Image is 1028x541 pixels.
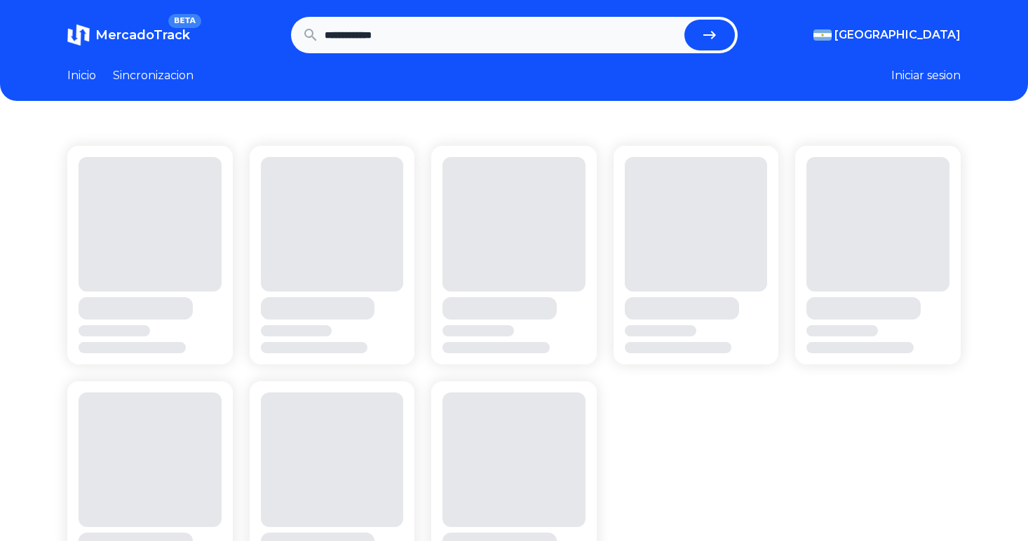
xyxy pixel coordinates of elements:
[891,67,961,84] button: Iniciar sesion
[67,24,90,46] img: MercadoTrack
[95,27,190,43] span: MercadoTrack
[67,67,96,84] a: Inicio
[67,24,190,46] a: MercadoTrackBETA
[813,29,832,41] img: Argentina
[113,67,194,84] a: Sincronizacion
[813,27,961,43] button: [GEOGRAPHIC_DATA]
[834,27,961,43] span: [GEOGRAPHIC_DATA]
[168,14,201,28] span: BETA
